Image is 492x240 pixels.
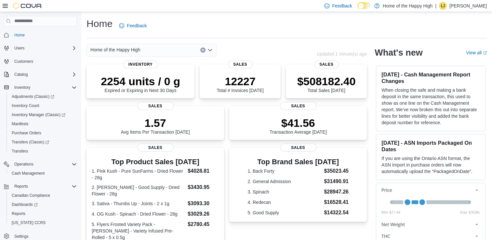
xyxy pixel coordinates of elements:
dt: 4. OG Kush - Spinach - Dried Flower - 28g [92,211,185,217]
span: [US_STATE] CCRS [12,220,46,225]
svg: External link [483,51,487,55]
dt: 2. General Admission [247,178,321,185]
a: Inventory Count [9,102,42,110]
a: Transfers (Classic) [7,138,79,147]
span: Canadian Compliance [9,192,77,199]
button: Catalog [12,71,30,78]
dt: 1. Pink Kush - Pure SunFarms - Dried Flower - 28g [92,168,185,181]
p: When closing the safe and making a bank deposit in the same transaction, this used to show as one... [381,87,480,126]
span: Dashboards [12,202,38,207]
button: Catalog [1,70,79,79]
span: Operations [14,162,33,167]
input: Dark Mode [357,2,371,9]
dd: $3430.95 [188,183,219,191]
dt: 5. Good Supply [247,209,321,216]
a: Feedback [116,19,149,32]
dt: 1. Back Forty [247,168,321,174]
a: Dashboards [9,201,40,208]
div: Expired or Expiring in Next 30 Days [101,75,180,93]
span: Customers [12,57,77,65]
span: Cash Management [9,169,77,177]
span: LJ [441,2,445,10]
span: Adjustments (Classic) [12,94,54,99]
span: Home [14,33,25,38]
span: Settings [14,234,28,239]
h3: [DATE] - Cash Management Report Changes [381,71,480,84]
span: Operations [12,160,77,168]
button: Home [1,30,79,40]
span: Purchase Orders [12,130,41,136]
span: Inventory Count [9,102,77,110]
h3: Top Brand Sales [DATE] [247,158,349,166]
dd: $35023.45 [324,167,349,175]
span: Inventory Manager (Classic) [9,111,77,119]
p: If you are using the Ontario ASN format, the ASN Import in purchase orders will now automatically... [381,155,480,175]
h2: What's new [375,47,422,58]
span: Inventory [123,60,158,68]
a: [US_STATE] CCRS [9,219,48,227]
button: Inventory [12,84,33,91]
button: Transfers [7,147,79,156]
span: Transfers (Classic) [9,138,77,146]
span: Manifests [9,120,77,128]
button: Reports [1,182,79,191]
span: Users [12,44,77,52]
p: $508182.40 [297,75,356,88]
dd: $16528.41 [324,198,349,206]
p: $41.56 [270,116,327,129]
h1: Home [86,17,113,30]
button: Inventory Count [7,101,79,110]
span: Sales [137,102,174,110]
span: Washington CCRS [9,219,77,227]
dd: $31490.91 [324,178,349,185]
button: Users [12,44,27,52]
dd: $4028.81 [188,167,219,175]
button: Purchase Orders [7,128,79,138]
button: Users [1,44,79,53]
span: Catalog [14,72,28,77]
span: Sales [228,60,252,68]
div: Avg Items Per Transaction [DATE] [121,116,190,135]
a: Canadian Compliance [9,192,53,199]
span: Canadian Compliance [12,193,50,198]
dt: 3. Spinach [247,189,321,195]
span: Dashboards [9,201,77,208]
div: Total # Invoices [DATE] [217,75,263,93]
button: Manifests [7,119,79,128]
span: Home of the Happy High [90,46,140,54]
p: 1.57 [121,116,190,129]
dd: $3093.30 [188,200,219,207]
h3: [DATE] - ASN Imports Packaged On Dates [381,140,480,153]
a: Inventory Manager (Classic) [9,111,68,119]
span: Sales [280,102,316,110]
span: Transfers [12,149,28,154]
a: Transfers [9,147,31,155]
p: [PERSON_NAME] [449,2,487,10]
span: Sales [314,60,339,68]
span: Purchase Orders [9,129,77,137]
a: View allExternal link [466,50,487,55]
a: Reports [9,210,28,218]
a: Purchase Orders [9,129,44,137]
span: Users [14,46,24,51]
a: Adjustments (Classic) [7,92,79,101]
button: Operations [1,160,79,169]
span: Catalog [12,71,77,78]
span: Inventory [14,85,30,90]
dt: 3. Sativa - Thumbs Up - Joints - 2 x 1g [92,200,185,207]
span: Adjustments (Classic) [9,93,77,100]
span: Home [12,31,77,39]
dd: $14322.54 [324,209,349,217]
a: Dashboards [7,200,79,209]
div: Laura Jenkinson [439,2,447,10]
button: [US_STATE] CCRS [7,218,79,227]
span: Inventory Manager (Classic) [12,112,65,117]
button: Reports [12,182,31,190]
span: Manifests [12,121,28,127]
p: 12227 [217,75,263,88]
dt: 2. [PERSON_NAME] - Good Supply - Dried Flower - 28g [92,184,185,197]
dd: $28947.26 [324,188,349,196]
span: Inventory [12,84,77,91]
h3: Top Product Sales [DATE] [92,158,219,166]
